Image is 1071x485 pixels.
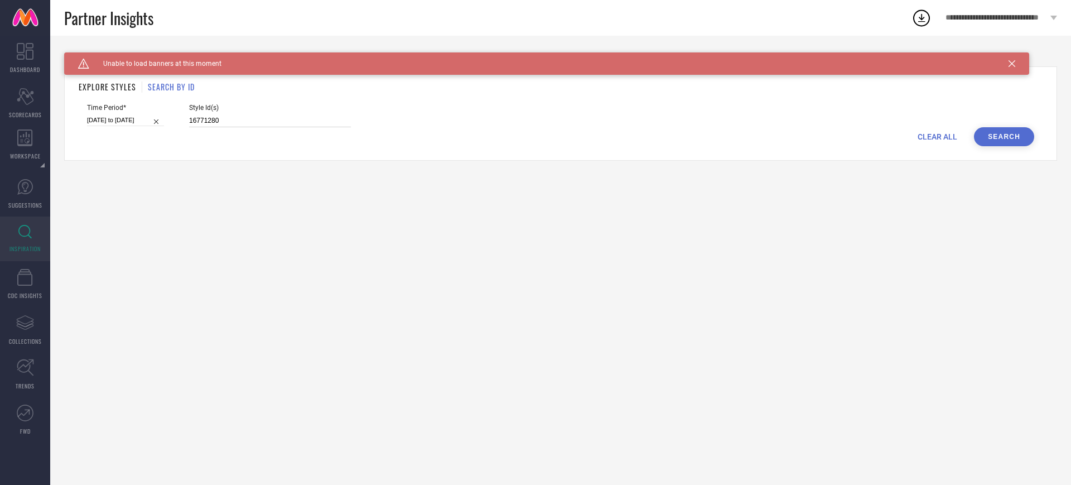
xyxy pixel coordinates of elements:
span: WORKSPACE [10,152,41,160]
h1: SEARCH BY ID [148,81,195,93]
span: SUGGESTIONS [8,201,42,209]
span: TRENDS [16,382,35,390]
span: Partner Insights [64,7,153,30]
span: CLEAR ALL [918,132,957,141]
input: Select time period [87,114,164,126]
span: SCORECARDS [9,111,42,119]
span: Unable to load banners at this moment [89,60,221,68]
span: FWD [20,427,31,435]
span: CDC INSIGHTS [8,291,42,300]
div: Open download list [911,8,932,28]
div: Back TO Dashboard [64,52,1057,61]
span: Style Id(s) [189,104,351,112]
span: DASHBOARD [10,65,40,74]
span: Time Period* [87,104,164,112]
span: INSPIRATION [9,244,41,253]
button: Search [974,127,1034,146]
span: COLLECTIONS [9,337,42,345]
h1: EXPLORE STYLES [79,81,136,93]
input: Enter comma separated style ids e.g. 12345, 67890 [189,114,351,127]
